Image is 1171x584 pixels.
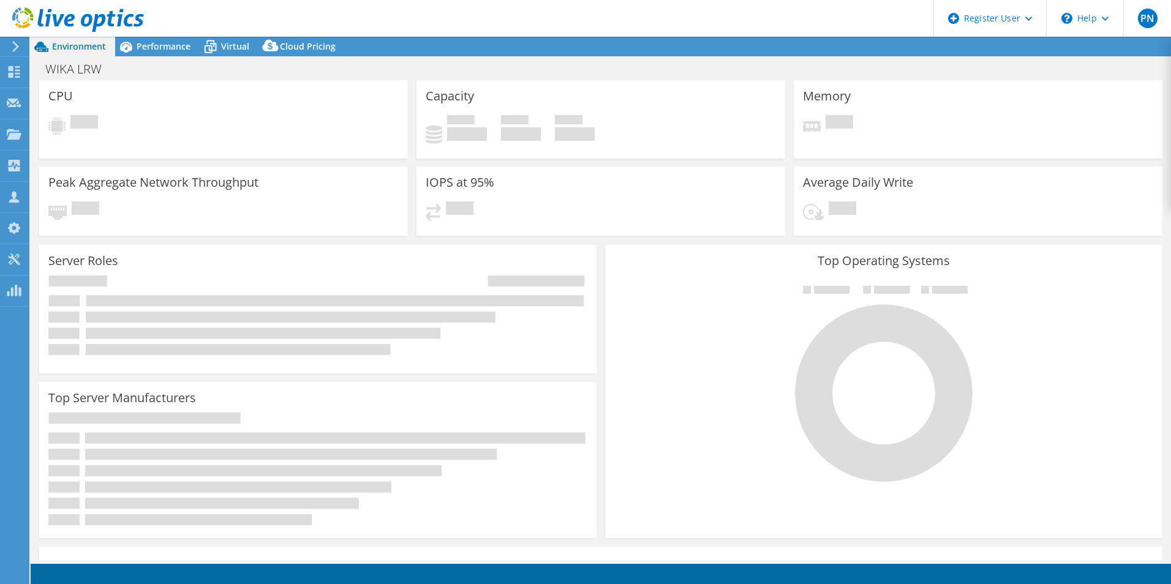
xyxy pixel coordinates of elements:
[48,391,196,405] h3: Top Server Manufacturers
[1061,13,1072,24] svg: \n
[826,115,853,132] span: Pending
[48,89,73,103] h3: CPU
[40,62,121,76] h1: WIKA LRW
[1138,9,1158,28] span: PN
[426,89,474,103] h3: Capacity
[803,176,913,189] h3: Average Daily Write
[426,176,494,189] h3: IOPS at 95%
[280,40,336,52] span: Cloud Pricing
[70,115,98,132] span: Pending
[555,127,595,141] h4: 0 GiB
[501,127,541,141] h4: 0 GiB
[72,201,99,218] span: Pending
[446,201,473,218] span: Pending
[555,115,582,127] span: Total
[221,40,249,52] span: Virtual
[52,40,106,52] span: Environment
[447,115,475,127] span: Used
[447,127,487,141] h4: 0 GiB
[48,254,118,268] h3: Server Roles
[137,40,190,52] span: Performance
[829,201,856,218] span: Pending
[803,89,851,103] h3: Memory
[614,254,1153,268] h3: Top Operating Systems
[501,115,529,127] span: Free
[48,176,258,189] h3: Peak Aggregate Network Throughput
